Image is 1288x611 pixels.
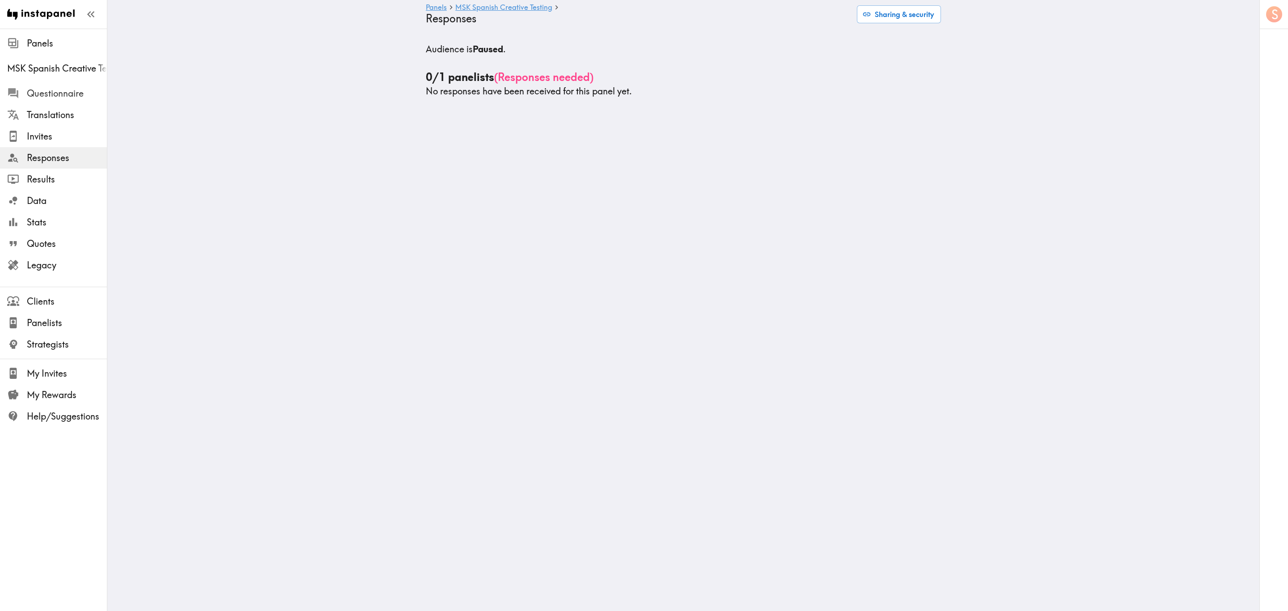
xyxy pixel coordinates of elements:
h5: Audience is . [426,43,941,55]
span: Clients [27,295,107,308]
span: Panels [27,37,107,50]
span: Translations [27,109,107,121]
span: Data [27,195,107,207]
b: Paused [473,43,503,55]
a: MSK Spanish Creative Testing [455,4,552,12]
span: Help/Suggestions [27,410,107,423]
span: Responses [27,152,107,164]
span: Questionnaire [27,87,107,100]
span: My Invites [27,367,107,380]
span: S [1271,7,1278,22]
span: Invites [27,130,107,143]
span: Strategists [27,338,107,351]
b: 0/1 panelists [426,70,494,84]
a: Panels [426,4,447,12]
button: Sharing & security [857,5,941,23]
span: Panelists [27,317,107,329]
span: Stats [27,216,107,229]
span: Legacy [27,259,107,272]
span: Quotes [27,238,107,250]
span: MSK Spanish Creative Testing [7,62,107,75]
h4: Responses [426,12,850,25]
div: No responses have been received for this panel yet. [426,43,941,98]
button: S [1265,5,1283,23]
span: My Rewards [27,389,107,401]
span: ( Responses needed ) [494,70,593,84]
span: Results [27,173,107,186]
